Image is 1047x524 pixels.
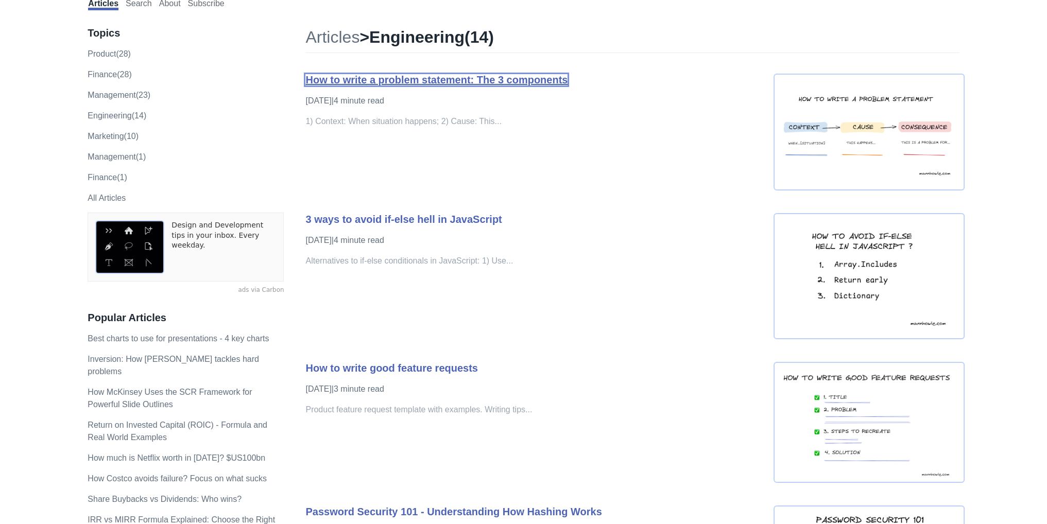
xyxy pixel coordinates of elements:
[305,234,763,247] p: [DATE] | 4 minute read
[88,495,242,503] a: Share Buybacks vs Dividends: Who wins?
[88,49,131,58] a: product(28)
[305,28,359,46] a: Articles
[88,152,146,161] a: Management(1)
[369,28,465,46] span: engineering
[305,506,602,517] a: Password Security 101 - Understanding How Hashing Works
[88,355,259,376] a: Inversion: How [PERSON_NAME] tackles hard problems
[88,388,252,409] a: How McKinsey Uses the SCR Framework for Powerful Slide Outlines
[305,95,763,107] p: [DATE] | 4 minute read
[305,255,763,267] p: Alternatives to if-else conditionals in JavaScript: 1) Use...
[171,220,276,274] a: Design and Development tips in your inbox. Every weekday.
[88,173,127,182] a: Finance(1)
[88,311,284,324] h3: Popular Articles
[88,70,131,79] a: finance(28)
[88,91,150,99] a: management(23)
[88,474,267,483] a: How Costco avoids failure? Focus on what sucks
[88,132,139,141] a: marketing(10)
[305,383,763,395] p: [DATE] | 3 minute read
[305,404,763,416] p: Product feature request template with examples. Writing tips...
[305,74,568,85] a: How to write a problem statement: The 3 components
[774,74,965,190] img: how to write a problem statement
[88,286,284,295] a: ads via Carbon
[305,362,477,374] a: How to write good feature requests
[88,421,267,442] a: Return on Invested Capital (ROIC) - Formula and Real World Examples
[305,214,502,225] a: 3 ways to avoid if-else hell in JavaScript
[88,27,284,40] h3: Topics
[88,334,269,343] a: Best charts to use for presentations - 4 key charts
[88,194,126,202] a: All Articles
[95,220,164,274] img: ads via Carbon
[88,453,265,462] a: How much is Netflix worth in [DATE]? $US100bn
[88,111,146,120] a: engineering(14)
[774,362,965,483] img: how-to-write-good-feature-requests
[305,27,959,53] h1: > ( 14 )
[305,115,763,128] p: 1) Context: When situation happens; 2) Cause: This...
[774,213,965,339] img: if-else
